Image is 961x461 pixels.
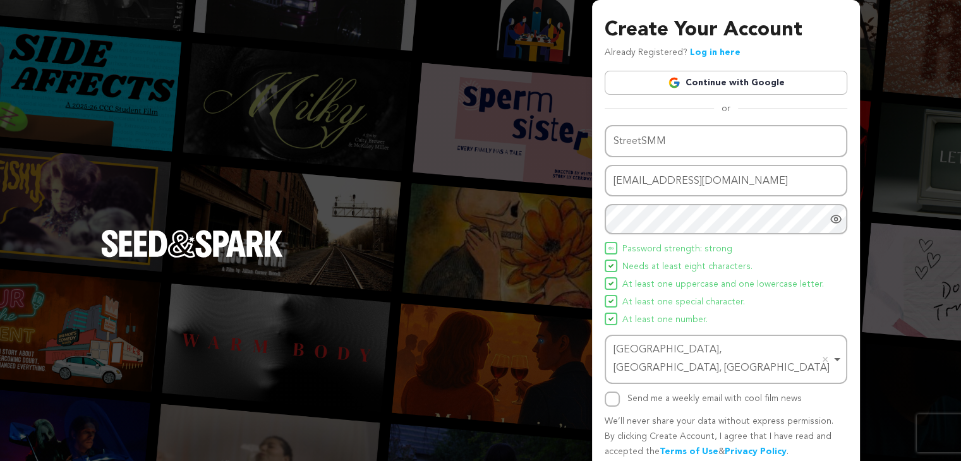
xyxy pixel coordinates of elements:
span: At least one special character. [622,295,745,310]
span: Needs at least eight characters. [622,260,752,275]
img: Google logo [668,76,680,89]
label: Send me a weekly email with cool film news [627,394,802,403]
img: Seed&Spark Icon [608,263,613,268]
a: Show password as plain text. Warning: this will display your password on the screen. [830,213,842,225]
div: [GEOGRAPHIC_DATA], [GEOGRAPHIC_DATA], [GEOGRAPHIC_DATA] [613,341,831,378]
img: Seed&Spark Icon [608,316,613,321]
img: Seed&Spark Icon [608,299,613,304]
input: Name [605,125,847,157]
button: Remove item: 'ChIJucwGqk6MQTkRuKvhClvqFIE' [819,353,831,366]
span: Password strength: strong [622,242,732,257]
a: Log in here [690,48,740,57]
a: Seed&Spark Homepage [101,230,283,283]
img: Seed&Spark Logo [101,230,283,258]
span: At least one uppercase and one lowercase letter. [622,277,824,292]
span: At least one number. [622,313,708,328]
p: We’ll never share your data without express permission. By clicking Create Account, I agree that ... [605,414,847,459]
a: Privacy Policy [725,447,787,456]
img: Seed&Spark Icon [608,246,613,251]
p: Already Registered? [605,45,740,61]
a: Continue with Google [605,71,847,95]
h3: Create Your Account [605,15,847,45]
input: Email address [605,165,847,197]
img: Seed&Spark Icon [608,281,613,286]
a: Terms of Use [660,447,718,456]
span: or [714,102,738,115]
